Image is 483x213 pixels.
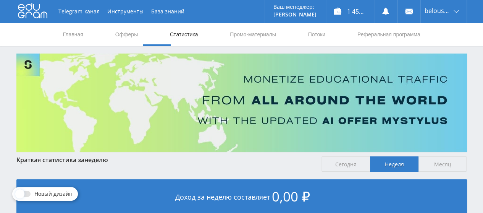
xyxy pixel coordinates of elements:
p: [PERSON_NAME] [273,11,317,18]
a: Потоки [307,23,326,46]
span: Неделя [370,156,418,172]
a: Статистика [169,23,199,46]
span: 0,00 ₽ [272,187,310,205]
div: Краткая статистика за [16,156,314,163]
a: Офферы [115,23,139,46]
span: Месяц [418,156,467,172]
a: Промо-материалы [229,23,276,46]
span: belousova1964 [425,8,451,14]
span: неделю [84,156,108,164]
p: Ваш менеджер: [273,4,317,10]
span: Сегодня [321,156,370,172]
a: Реферальная программа [357,23,421,46]
a: Главная [62,23,84,46]
img: Banner [16,54,467,152]
span: Новый дизайн [34,191,73,197]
